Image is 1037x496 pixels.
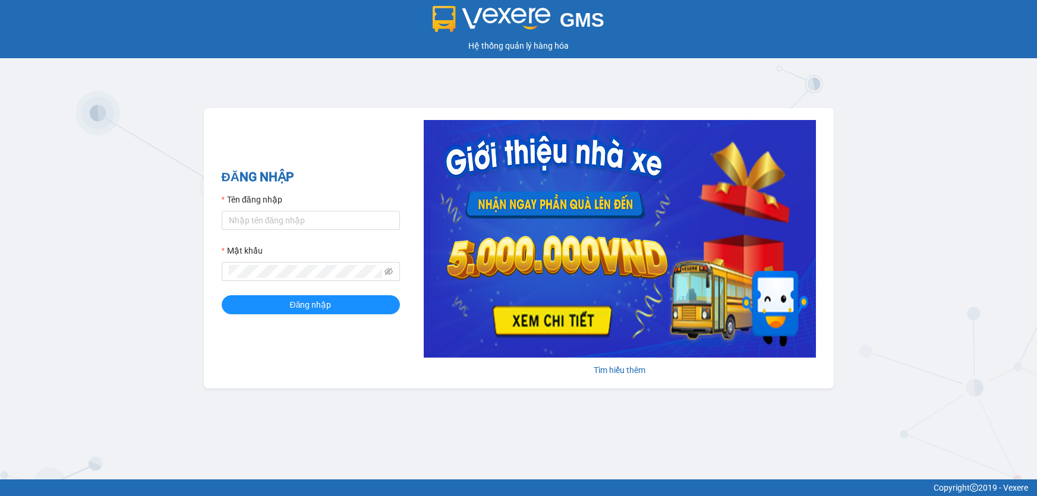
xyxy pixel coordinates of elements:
[433,18,604,27] a: GMS
[424,364,816,377] div: Tìm hiểu thêm
[433,6,550,32] img: logo 2
[9,481,1028,494] div: Copyright 2019 - Vexere
[222,211,400,230] input: Tên đăng nhập
[222,295,400,314] button: Đăng nhập
[229,265,382,278] input: Mật khẩu
[384,267,393,276] span: eye-invisible
[222,244,263,257] label: Mật khẩu
[290,298,332,311] span: Đăng nhập
[3,39,1034,52] div: Hệ thống quản lý hàng hóa
[222,193,282,206] label: Tên đăng nhập
[424,120,816,358] img: banner-0
[222,168,400,187] h2: ĐĂNG NHẬP
[970,484,978,492] span: copyright
[560,9,604,31] span: GMS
